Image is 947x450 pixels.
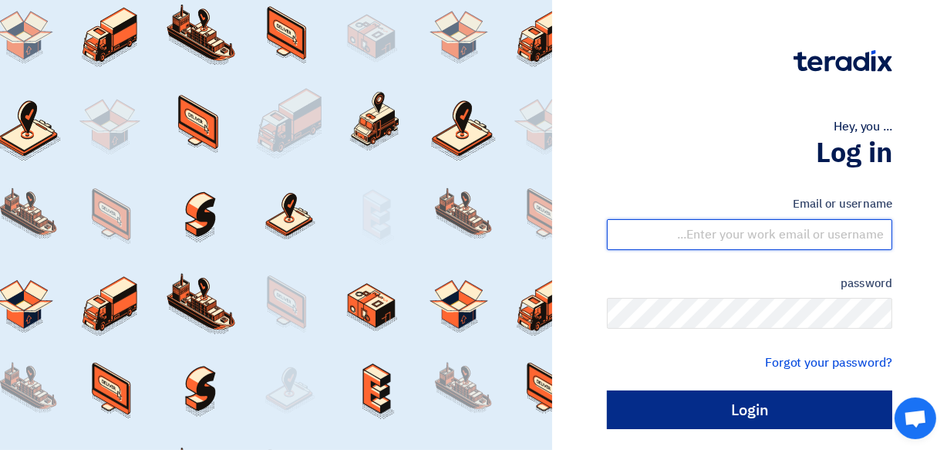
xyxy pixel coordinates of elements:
[794,50,892,72] img: Teradix logo
[607,219,892,250] input: Enter your work email or username...
[816,132,892,174] font: Log in
[765,354,892,372] a: Forgot your password?
[841,275,892,292] font: password
[793,195,892,212] font: Email or username
[607,391,892,429] input: Login
[895,398,936,439] div: Open chat
[834,117,892,136] font: Hey, you ...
